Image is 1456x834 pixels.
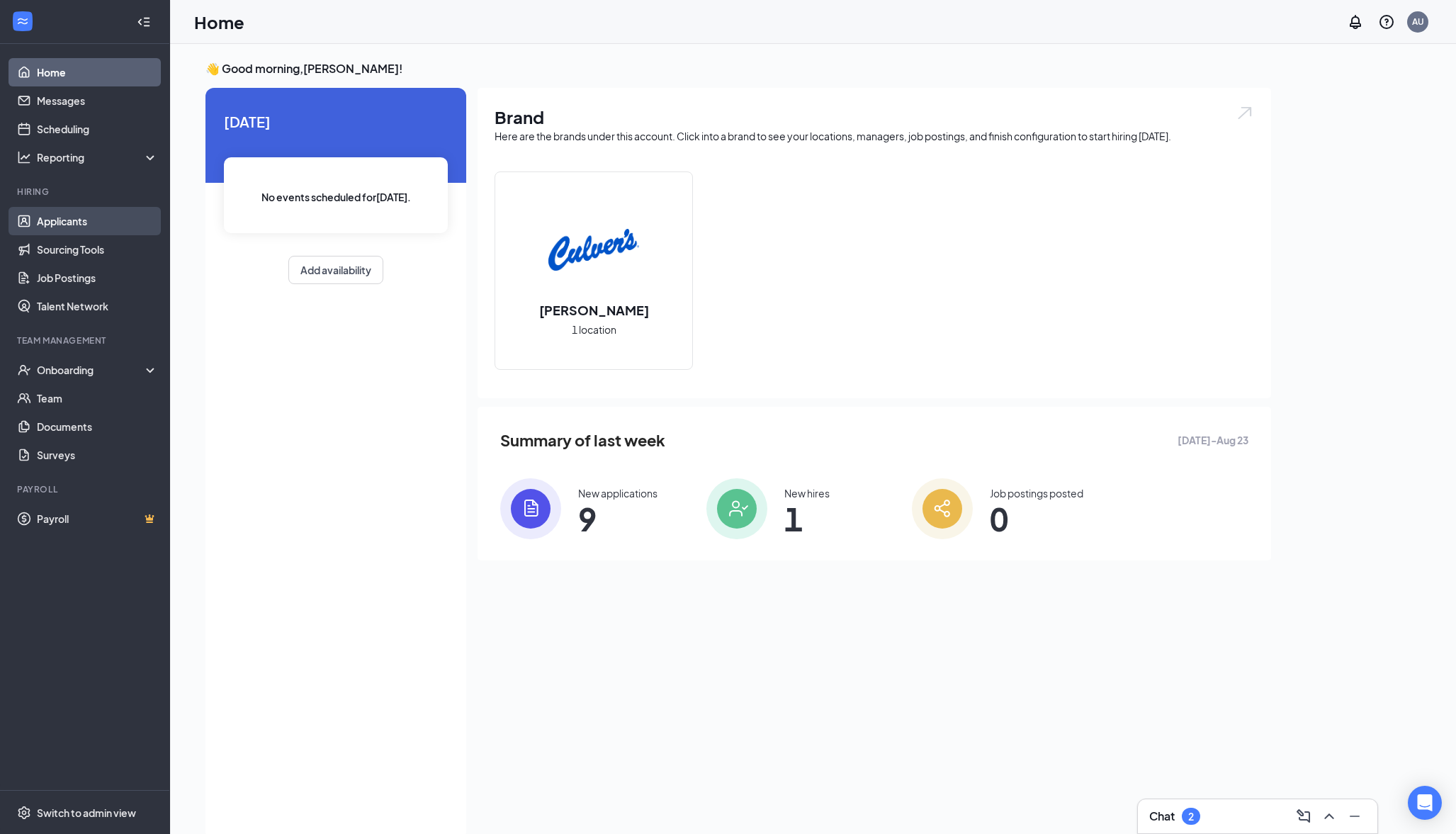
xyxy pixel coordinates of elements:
a: Scheduling [37,115,158,143]
span: Summary of last week [500,428,665,453]
div: New hires [784,486,830,500]
div: 2 [1188,811,1194,823]
div: Open Intercom Messenger [1408,786,1442,820]
span: 9 [578,506,658,531]
div: Team Management [17,334,155,346]
svg: Minimize [1346,808,1363,825]
h1: Home [194,10,244,34]
a: Talent Network [37,292,158,320]
img: icon [912,478,973,539]
h2: [PERSON_NAME] [525,301,663,319]
svg: QuestionInfo [1378,13,1395,30]
a: Messages [37,86,158,115]
a: PayrollCrown [37,505,158,533]
div: New applications [578,486,658,500]
svg: ChevronUp [1321,808,1338,825]
button: Minimize [1343,805,1366,828]
a: Job Postings [37,264,158,292]
h1: Brand [495,105,1254,129]
a: Surveys [37,441,158,469]
a: Applicants [37,207,158,235]
span: [DATE] [224,111,448,133]
button: ComposeMessage [1292,805,1315,828]
div: AU [1412,16,1424,28]
div: Payroll [17,483,155,495]
img: icon [500,478,561,539]
button: Add availability [288,256,383,284]
div: Switch to admin view [37,806,136,820]
div: Job postings posted [990,486,1083,500]
img: icon [706,478,767,539]
a: Home [37,58,158,86]
div: Reporting [37,150,159,164]
svg: Collapse [137,15,151,29]
a: Documents [37,412,158,441]
div: Hiring [17,186,155,198]
button: ChevronUp [1318,805,1341,828]
svg: Notifications [1347,13,1364,30]
div: Onboarding [37,363,146,377]
h3: Chat [1149,808,1175,824]
a: Sourcing Tools [37,235,158,264]
img: Culver's [548,205,639,295]
svg: ComposeMessage [1295,808,1312,825]
span: 0 [990,506,1083,531]
svg: Settings [17,806,31,820]
svg: UserCheck [17,363,31,377]
div: Here are the brands under this account. Click into a brand to see your locations, managers, job p... [495,129,1254,143]
svg: WorkstreamLogo [16,14,30,28]
h3: 👋 Good morning, [PERSON_NAME] ! [205,61,1271,77]
a: Team [37,384,158,412]
svg: Analysis [17,150,31,164]
span: 1 [784,506,830,531]
span: [DATE] - Aug 23 [1178,432,1248,448]
span: 1 location [572,322,616,337]
span: No events scheduled for [DATE] . [261,189,411,205]
img: open.6027fd2a22e1237b5b06.svg [1236,105,1254,121]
